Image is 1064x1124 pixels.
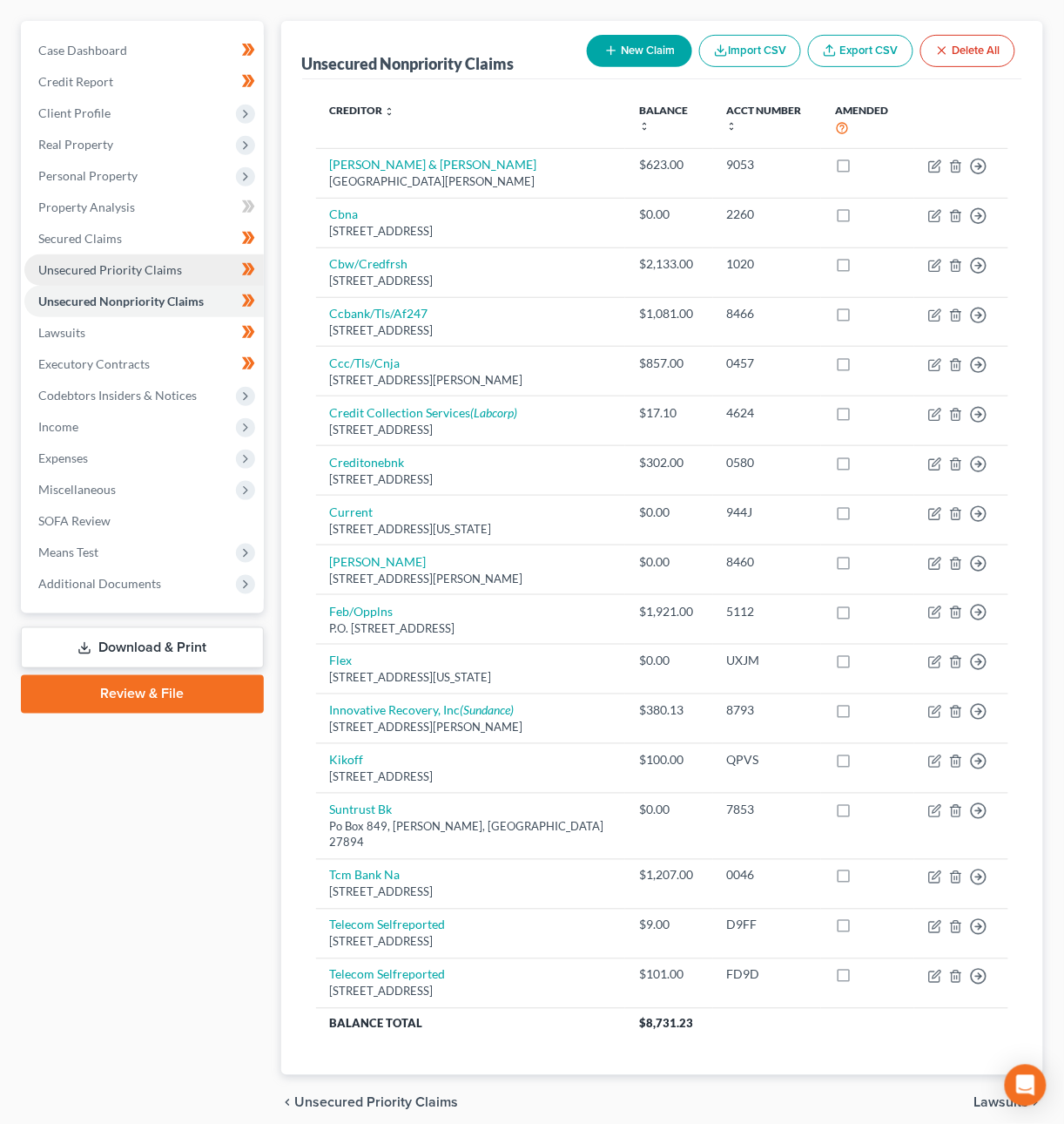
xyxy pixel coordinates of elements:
[727,603,808,620] div: 5112
[330,405,518,420] a: Credit Collection Services(Labcorp)
[639,553,699,571] div: $0.00
[727,867,808,884] div: 0046
[727,305,808,322] div: 8466
[639,867,699,884] div: $1,207.00
[330,256,408,271] a: Cbw/Credfrsh
[24,349,264,380] a: Executory Contracts
[639,121,650,132] i: unfold_more
[330,753,364,768] a: Kikoff
[727,966,808,984] div: FD9D
[385,106,395,117] i: unfold_more
[330,173,612,190] div: [GEOGRAPHIC_DATA][PERSON_NAME]
[727,121,737,132] i: unfold_more
[727,504,808,521] div: 944J
[330,322,612,339] div: [STREET_ADDRESS]
[727,802,808,819] div: 7853
[330,917,446,932] a: Telecom Selfreported
[330,521,612,538] div: [STREET_ADDRESS][US_STATE]
[920,35,1015,67] button: Delete All
[330,455,405,470] a: Creditonebnk
[38,200,135,214] span: Property Analysis
[639,802,699,819] div: $0.00
[38,137,113,152] span: Real Property
[330,157,537,172] a: [PERSON_NAME] & [PERSON_NAME]
[699,35,801,67] button: Import CSV
[639,355,699,372] div: $857.00
[639,752,699,769] div: $100.00
[24,254,264,286] a: Unsecured Priority Claims
[808,35,913,67] a: Export CSV
[38,419,78,434] span: Income
[330,967,446,982] a: Telecom Selfreported
[38,105,111,120] span: Client Profile
[24,286,264,317] a: Unsecured Nonpriority Claims
[38,513,111,528] span: SOFA Review
[24,223,264,254] a: Secured Claims
[330,554,427,569] a: [PERSON_NAME]
[461,703,515,718] i: (Sundance)
[330,720,612,736] div: [STREET_ADDRESS][PERSON_NAME]
[330,207,359,221] a: Cbna
[316,1008,626,1039] th: Balance Total
[330,819,612,851] div: Po Box 849, [PERSON_NAME], [GEOGRAPHIC_DATA] 27894
[24,317,264,349] a: Lawsuits
[639,653,699,670] div: $0.00
[38,231,122,246] span: Secured Claims
[330,703,515,718] a: Innovative Recovery, Inc(Sundance)
[639,917,699,934] div: $9.00
[727,255,808,273] div: 1020
[727,454,808,471] div: 0580
[639,603,699,620] div: $1,921.00
[639,504,699,521] div: $0.00
[639,305,699,322] div: $1,081.00
[21,675,264,714] a: Review & File
[821,93,914,148] th: Amended
[38,482,116,497] span: Miscellaneous
[21,627,264,668] a: Download & Print
[295,1096,459,1110] span: Unsecured Priority Claims
[330,984,612,1000] div: [STREET_ADDRESS]
[727,702,808,720] div: 8793
[281,1096,295,1110] i: chevron_left
[38,262,182,277] span: Unsecured Priority Claims
[38,168,138,183] span: Personal Property
[639,966,699,984] div: $101.00
[38,576,161,591] span: Additional Documents
[727,355,808,372] div: 0457
[1005,1065,1047,1107] div: Open Intercom Messenger
[330,620,612,637] div: P.O. [STREET_ADDRESS]
[38,294,204,308] span: Unsecured Nonpriority Claims
[974,1096,1043,1110] button: Lawsuits chevron_right
[38,74,113,89] span: Credit Report
[727,553,808,571] div: 8460
[330,306,428,321] a: Ccbank/Tls/Af247
[24,35,264,66] a: Case Dashboard
[639,702,699,720] div: $380.13
[38,388,197,403] span: Codebtors Insiders & Notices
[24,192,264,223] a: Property Analysis
[330,372,612,389] div: [STREET_ADDRESS][PERSON_NAME]
[330,504,374,519] a: Current
[330,422,612,438] div: [STREET_ADDRESS]
[330,802,393,817] a: Suntrust Bk
[330,604,394,619] a: Feb/Opplns
[639,454,699,471] div: $302.00
[639,404,699,422] div: $17.10
[38,356,150,371] span: Executory Contracts
[330,471,612,488] div: [STREET_ADDRESS]
[302,53,515,74] div: Unsecured Nonpriority Claims
[330,571,612,587] div: [STREET_ADDRESS][PERSON_NAME]
[38,450,88,465] span: Expenses
[639,156,699,173] div: $623.00
[330,653,353,668] a: Flex
[330,273,612,289] div: [STREET_ADDRESS]
[330,868,401,883] a: Tcm Bank Na
[330,884,612,901] div: [STREET_ADDRESS]
[330,355,401,370] a: Ccc/Tls/Cnja
[727,752,808,769] div: QPVS
[330,104,395,117] a: Creditor unfold_more
[38,43,127,58] span: Case Dashboard
[727,104,802,132] a: Acct Number unfold_more
[727,404,808,422] div: 4624
[24,66,264,98] a: Credit Report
